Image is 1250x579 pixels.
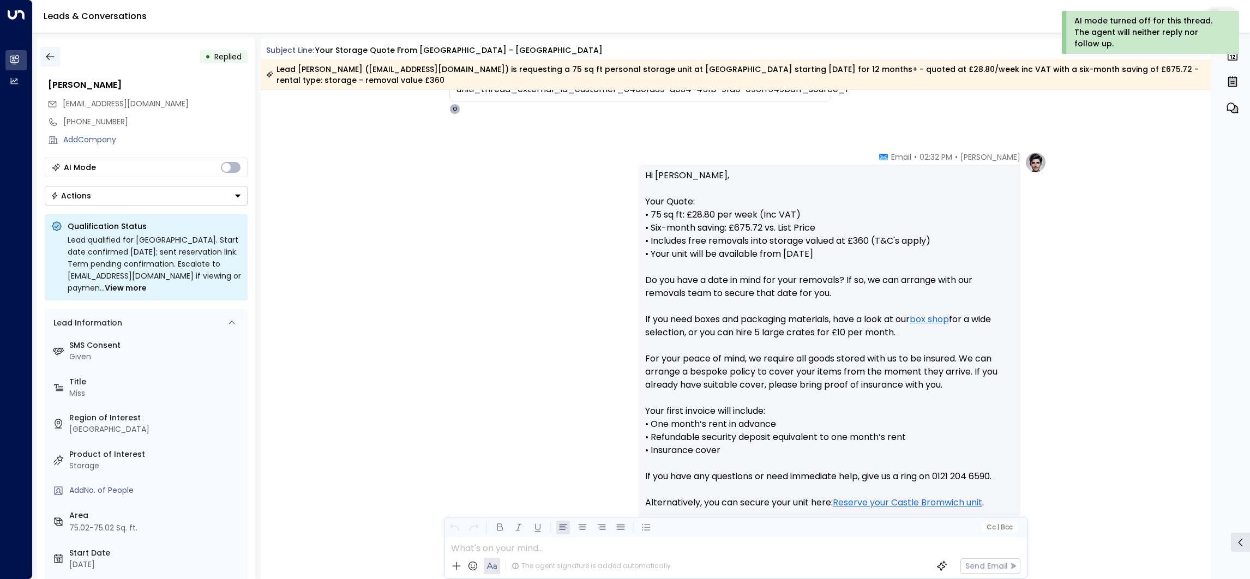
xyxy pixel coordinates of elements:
span: Subject Line: [266,45,314,56]
span: Replied [214,51,242,62]
span: Cc Bcc [986,523,1012,531]
label: SMS Consent [69,340,243,351]
label: Title [69,376,243,388]
div: AI mode turned off for this thread. The agent will neither reply nor follow up. [1074,15,1224,50]
div: Your storage quote from [GEOGRAPHIC_DATA] - [GEOGRAPHIC_DATA] [315,45,603,56]
a: box shop [910,313,949,326]
div: AddNo. of People [69,485,243,496]
div: AddCompany [63,134,248,146]
div: The agent signature is added automatically [512,561,671,571]
span: | [997,523,999,531]
div: Given [69,351,243,363]
div: AI Mode [64,162,96,173]
button: Cc|Bcc [982,522,1017,533]
div: • [205,47,211,67]
div: [DATE] [69,559,243,570]
img: profile-logo.png [1025,152,1047,173]
button: Actions [45,186,248,206]
label: Region of Interest [69,412,243,424]
p: Qualification Status [68,221,241,232]
label: Start Date [69,547,243,559]
div: [GEOGRAPHIC_DATA] [69,424,243,435]
span: [PERSON_NAME] [960,152,1020,162]
button: Redo [467,521,480,534]
div: Button group with a nested menu [45,186,248,206]
div: Miss [69,388,243,399]
div: [PERSON_NAME] [48,79,248,92]
span: • [914,152,917,162]
span: [EMAIL_ADDRESS][DOMAIN_NAME] [63,98,189,109]
a: Leads & Conversations [44,10,147,22]
div: Storage [69,460,243,472]
div: [PHONE_NUMBER] [63,116,248,128]
a: Reserve your Castle Bromwich unit [833,496,982,509]
span: Email [891,152,911,162]
button: Undo [448,521,461,534]
label: Area [69,510,243,521]
div: 75.02-75.02 Sq. ft. [69,522,137,534]
span: mariia001@outlook.com [63,98,189,110]
div: Lead [PERSON_NAME] ([EMAIL_ADDRESS][DOMAIN_NAME]) is requesting a 75 sq ft personal storage unit ... [266,64,1205,86]
span: View more [105,282,147,294]
div: Lead qualified for [GEOGRAPHIC_DATA]. Start date confirmed [DATE]; sent reservation link. Term pe... [68,234,241,294]
label: Product of Interest [69,449,243,460]
div: O [449,104,460,114]
div: Lead Information [50,317,122,329]
span: 02:32 PM [920,152,952,162]
p: Hi [PERSON_NAME], Your Quote: • 75 sq ft: £28.80 per week (Inc VAT) • Six-month saving: £675.72 v... [645,169,1014,548]
div: Actions [51,191,91,201]
span: • [955,152,958,162]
